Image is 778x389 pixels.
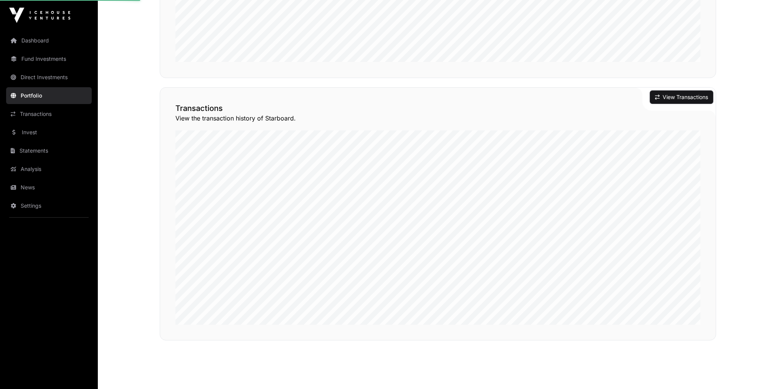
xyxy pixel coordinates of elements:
a: Invest [6,124,92,141]
a: Analysis [6,161,92,177]
a: Direct Investments [6,69,92,86]
img: Icehouse Ventures Logo [9,8,70,23]
a: Portfolio [6,87,92,104]
h2: Transactions [175,103,700,114]
a: News [6,179,92,196]
a: Settings [6,197,92,214]
button: View Transactions [650,91,713,104]
a: Fund Investments [6,50,92,67]
p: View the transaction history of Starboard. [175,114,700,123]
a: Dashboard [6,32,92,49]
a: Statements [6,142,92,159]
a: Transactions [6,106,92,122]
iframe: Chat Widget [740,352,778,389]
